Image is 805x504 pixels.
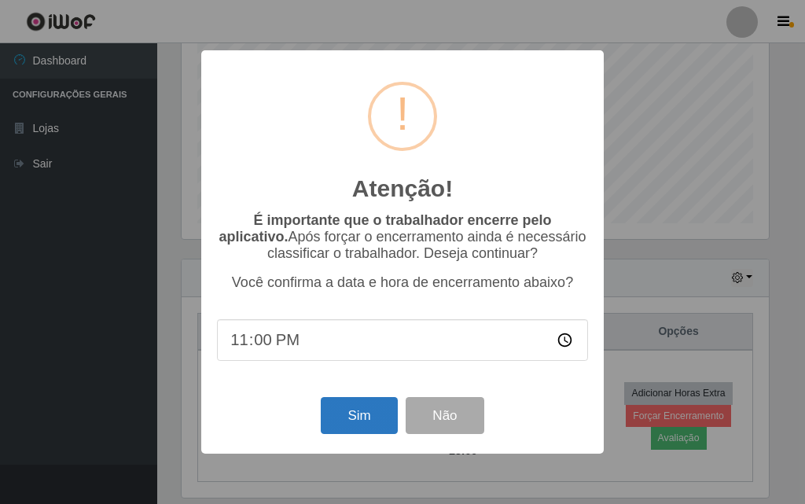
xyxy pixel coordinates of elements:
p: Após forçar o encerramento ainda é necessário classificar o trabalhador. Deseja continuar? [217,212,588,262]
button: Sim [321,397,397,434]
b: É importante que o trabalhador encerre pelo aplicativo. [219,212,551,245]
p: Você confirma a data e hora de encerramento abaixo? [217,274,588,291]
button: Não [406,397,483,434]
h2: Atenção! [352,175,453,203]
